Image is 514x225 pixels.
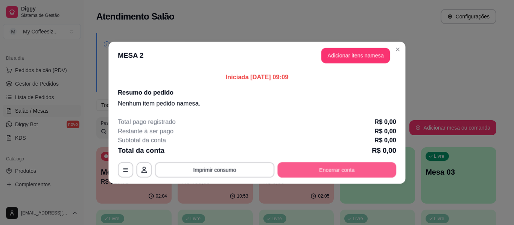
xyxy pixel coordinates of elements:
p: Total pago registrado [118,117,176,127]
p: Subtotal da conta [118,136,166,145]
h2: Resumo do pedido [118,88,396,97]
p: Total da conta [118,145,164,156]
button: Close [392,43,404,56]
button: Adicionar itens namesa [321,48,390,63]
button: Encerrar conta [278,162,396,177]
button: Imprimir consumo [155,162,275,177]
p: R$ 0,00 [374,136,396,145]
header: MESA 2 [108,41,405,69]
p: Iniciada [DATE] 09:09 [118,72,396,82]
p: R$ 0,00 [374,126,396,136]
p: R$ 0,00 [372,145,396,156]
p: Nenhum item pedido na mesa . [118,99,396,108]
p: Restante à ser pago [118,126,173,136]
p: R$ 0,00 [374,117,396,127]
